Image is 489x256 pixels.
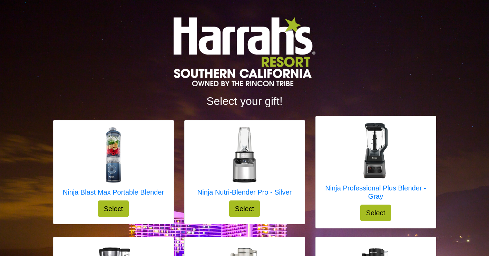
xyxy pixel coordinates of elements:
[53,95,436,108] h2: Select your gift!
[197,188,292,196] h5: Ninja Nutri-Blender Pro - Silver
[63,188,164,196] h5: Ninja Blast Max Portable Blender
[63,127,164,200] a: Ninja Blast Max Portable Blender Ninja Blast Max Portable Blender
[229,200,260,217] button: Select
[86,127,141,183] img: Ninja Blast Max Portable Blender
[323,184,429,200] h5: Ninja Professional Plus Blender - Gray
[348,123,403,178] img: Ninja Professional Plus Blender - Gray
[217,127,272,183] img: Ninja Nutri-Blender Pro - Silver
[323,123,429,205] a: Ninja Professional Plus Blender - Gray Ninja Professional Plus Blender - Gray
[98,200,129,217] button: Select
[360,205,391,221] button: Select
[174,17,315,86] img: Logo
[197,127,292,200] a: Ninja Nutri-Blender Pro - Silver Ninja Nutri-Blender Pro - Silver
